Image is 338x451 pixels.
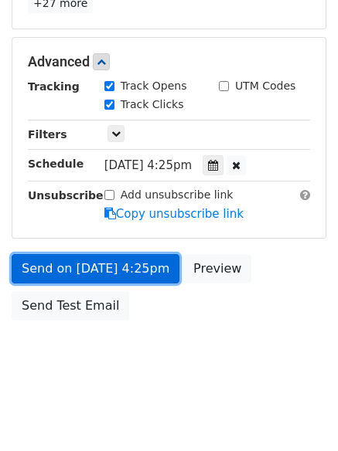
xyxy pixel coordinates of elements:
[12,291,129,320] a: Send Test Email
[104,158,192,172] span: [DATE] 4:25pm
[28,53,310,70] h5: Advanced
[28,158,84,170] strong: Schedule
[12,254,179,283] a: Send on [DATE] 4:25pm
[28,189,104,202] strong: Unsubscribe
[235,78,295,94] label: UTM Codes
[28,128,67,141] strong: Filters
[121,187,234,203] label: Add unsubscribe link
[183,254,251,283] a: Preview
[261,377,338,451] iframe: Chat Widget
[104,207,244,221] a: Copy unsubscribe link
[28,80,80,93] strong: Tracking
[121,97,184,113] label: Track Clicks
[121,78,187,94] label: Track Opens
